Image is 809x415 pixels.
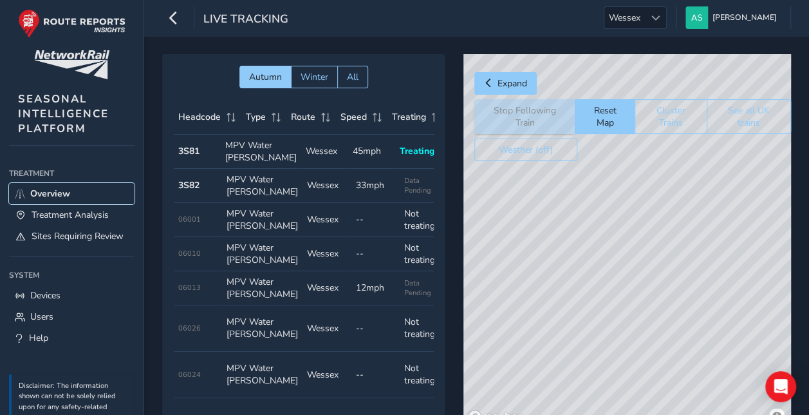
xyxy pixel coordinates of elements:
[178,370,201,380] span: 06024
[222,169,302,203] td: MPV Water [PERSON_NAME]
[29,332,48,344] span: Help
[302,305,351,352] td: Wessex
[404,278,444,298] span: Data Pending
[9,265,135,285] div: System
[18,9,126,38] img: rr logo
[291,66,337,88] button: Winter
[9,164,135,183] div: Treatment
[18,92,109,136] span: SEASONAL INTELLIGENCE PLATFORM
[604,7,645,28] span: Wessex
[400,145,434,157] span: Treating
[301,135,348,169] td: Wessex
[178,111,221,123] span: Headcode
[392,111,426,123] span: Treating
[707,99,791,134] button: See all UK trains
[404,176,444,195] span: Data Pending
[32,209,109,221] span: Treatment Analysis
[222,352,302,398] td: MPV Water [PERSON_NAME]
[249,71,282,83] span: Autumn
[302,352,351,398] td: Wessex
[497,77,527,90] span: Expand
[302,271,351,305] td: Wessex
[351,169,400,203] td: 33mph
[400,237,449,271] td: Not treating
[222,237,302,271] td: MPV Water [PERSON_NAME]
[301,71,328,83] span: Winter
[337,66,368,88] button: All
[302,237,351,271] td: Wessex
[239,66,291,88] button: Autumn
[351,352,400,398] td: --
[291,111,315,123] span: Route
[400,305,449,352] td: Not treating
[30,311,53,323] span: Users
[178,179,200,191] strong: 3S82
[30,188,70,200] span: Overview
[351,305,400,352] td: --
[9,285,135,306] a: Devices
[351,203,400,237] td: --
[32,230,124,242] span: Sites Requiring Review
[765,371,796,402] div: Open Intercom Messenger
[30,289,60,302] span: Devices
[302,169,351,203] td: Wessex
[474,139,577,161] button: Weather (off)
[221,135,301,169] td: MPV Water [PERSON_NAME]
[246,111,266,123] span: Type
[351,237,400,271] td: --
[178,249,201,258] span: 06010
[9,183,135,204] a: Overview
[400,203,449,237] td: Not treating
[222,305,302,352] td: MPV Water [PERSON_NAME]
[34,50,109,79] img: customer logo
[178,215,201,224] span: 06001
[9,306,135,327] a: Users
[635,99,707,134] button: Cluster Trains
[222,271,302,305] td: MPV Water [PERSON_NAME]
[575,99,635,134] button: Reset Map
[685,6,781,29] button: [PERSON_NAME]
[348,135,395,169] td: 45mph
[712,6,777,29] span: [PERSON_NAME]
[178,283,201,293] span: 06013
[203,11,288,29] span: Live Tracking
[178,323,201,333] span: 06026
[351,271,400,305] td: 12mph
[9,226,135,247] a: Sites Requiring Review
[347,71,358,83] span: All
[9,204,135,226] a: Treatment Analysis
[9,327,135,349] a: Help
[222,203,302,237] td: MPV Water [PERSON_NAME]
[340,111,367,123] span: Speed
[400,352,449,398] td: Not treating
[302,203,351,237] td: Wessex
[685,6,708,29] img: diamond-layout
[178,145,200,157] strong: 3S81
[474,72,537,95] button: Expand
